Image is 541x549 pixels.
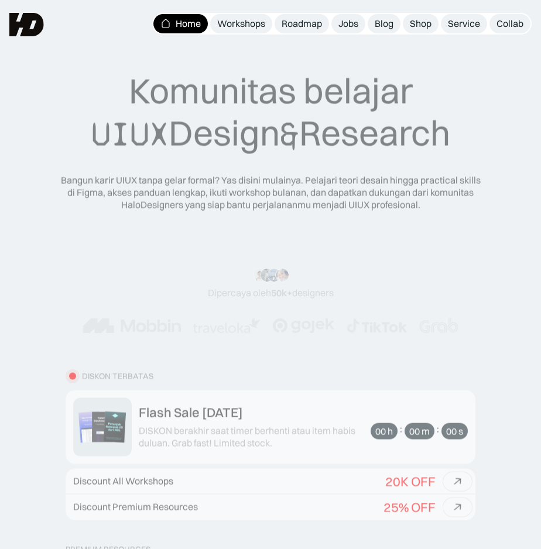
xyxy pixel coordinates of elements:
[400,423,402,435] div: :
[437,423,439,435] div: :
[176,18,201,30] div: Home
[66,469,475,495] a: Discount All Workshops20K OFF
[139,405,243,420] div: Flash Sale [DATE]
[375,18,393,30] div: Blog
[73,502,198,513] div: Discount Premium Resources
[489,14,530,33] a: Collab
[60,174,481,211] div: Bangun karir UIUX tanpa gelar formal? Yas disini mulainya. Pelajari teori desain hingga practical...
[409,425,430,437] div: 00 m
[446,425,463,437] div: 00 s
[280,113,299,156] span: &
[66,495,475,520] a: Discount Premium Resources25% OFF
[282,18,322,30] div: Roadmap
[403,14,439,33] a: Shop
[275,14,329,33] a: Roadmap
[91,113,169,156] span: UIUX
[385,473,436,489] div: 20K OFF
[208,287,334,299] div: Dipercaya oleh designers
[73,476,173,487] div: Discount All Workshops
[410,18,432,30] div: Shop
[91,70,450,156] div: Komunitas belajar Design Research
[384,499,436,514] div: 25% OFF
[153,14,208,33] a: Home
[331,14,365,33] a: Jobs
[375,425,393,437] div: 00 h
[271,287,292,298] span: 50k+
[338,18,358,30] div: Jobs
[82,371,153,381] div: diskon terbatas
[497,18,523,30] div: Collab
[210,14,272,33] a: Workshops
[448,18,480,30] div: Service
[368,14,400,33] a: Blog
[441,14,487,33] a: Service
[139,425,365,450] div: DISKON berakhir saat timer berhenti atau item habis duluan. Grab fast! Limited stock.
[217,18,265,30] div: Workshops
